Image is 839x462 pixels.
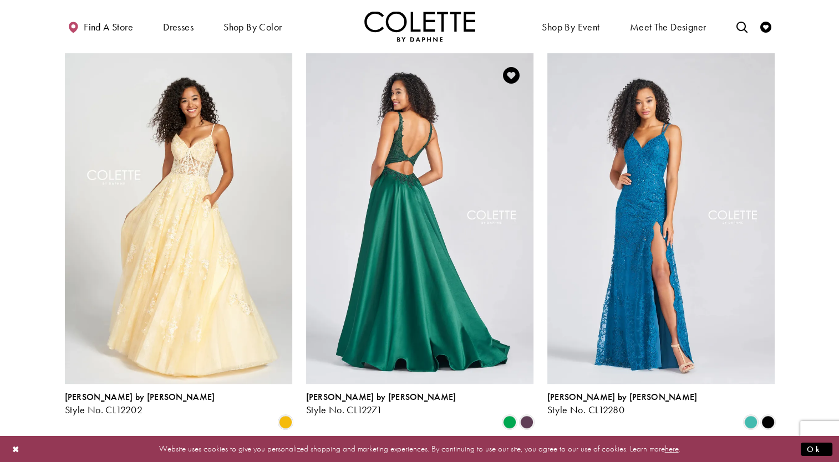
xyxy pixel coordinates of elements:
span: Dresses [160,11,196,42]
i: Black [761,415,775,429]
i: Plum [520,415,533,429]
a: Visit Colette by Daphne Style No. CL12202 Page [65,53,292,383]
div: Colette by Daphne Style No. CL12280 [547,392,698,415]
button: Submit Dialog [801,442,832,456]
button: Close Dialog [7,439,26,459]
i: Buttercup [279,415,292,429]
span: Shop By Event [542,22,599,33]
img: Colette by Daphne [364,11,475,42]
a: Find a store [65,11,136,42]
div: Colette by Daphne Style No. CL12271 [306,392,456,415]
span: Style No. CL12271 [306,403,383,416]
span: Style No. CL12202 [65,403,143,416]
a: Check Wishlist [757,11,774,42]
a: Visit Home Page [364,11,475,42]
i: Turquoise [744,415,757,429]
span: Style No. CL12280 [547,403,625,416]
p: Website uses cookies to give you personalized shopping and marketing experiences. By continuing t... [80,442,759,456]
span: [PERSON_NAME] by [PERSON_NAME] [65,391,215,403]
span: Shop By Event [539,11,602,42]
a: here [665,443,679,454]
a: Add to Wishlist [500,64,523,87]
span: Shop by color [221,11,284,42]
span: [PERSON_NAME] by [PERSON_NAME] [306,391,456,403]
span: [PERSON_NAME] by [PERSON_NAME] [547,391,698,403]
span: Shop by color [223,22,282,33]
a: Visit Colette by Daphne Style No. CL12280 Page [547,53,775,383]
a: Visit Colette by Daphne Style No. CL12271 Page [306,53,533,383]
span: Find a store [84,22,133,33]
a: Meet the designer [627,11,709,42]
a: Toggle search [733,11,750,42]
span: Meet the designer [630,22,706,33]
i: Emerald [503,415,516,429]
div: Colette by Daphne Style No. CL12202 [65,392,215,415]
span: Dresses [163,22,194,33]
